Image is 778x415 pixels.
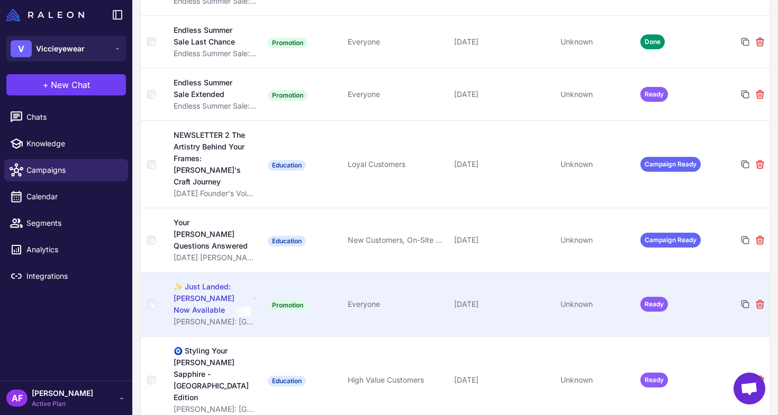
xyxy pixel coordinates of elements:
span: Education [268,160,306,171]
div: ✨ Just Landed: [PERSON_NAME] Now Available [174,281,251,316]
div: AF [6,390,28,407]
span: Education [268,376,306,386]
div: Your [PERSON_NAME] Questions Answered [174,217,250,252]
div: [DATE] [454,298,552,310]
div: Everyone [348,36,446,48]
img: Raleon Logo [6,8,84,21]
div: [PERSON_NAME]: [GEOGRAPHIC_DATA]-Inspired Launch [174,403,257,415]
a: Calendar [4,186,128,208]
a: Integrations [4,265,128,287]
span: Viccieyewear [36,43,85,55]
a: Knowledge [4,133,128,155]
div: [DATE] [454,89,552,100]
span: New Chat [51,78,90,91]
div: [DATE] [454,234,552,246]
div: 🧿 Styling Your [PERSON_NAME] Sapphire - [GEOGRAPHIC_DATA] Edition [174,345,252,403]
div: [DATE] [454,158,552,170]
span: Calendar [26,191,120,202]
span: Ready [640,373,668,387]
span: Ready [640,87,668,102]
span: Analytics [26,244,120,255]
div: [DATE] [454,374,552,386]
div: Unknown [560,89,632,100]
div: Unknown [560,374,632,386]
div: High Value Customers [348,374,446,386]
span: Campaigns [26,164,120,176]
div: [DATE] [454,36,552,48]
span: Promotion [268,300,307,311]
div: Unknown [560,36,632,48]
div: Everyone [348,89,446,100]
span: Promotion [268,38,307,48]
span: Campaign Ready [640,233,701,248]
div: Unknown [560,158,632,170]
span: Campaign Ready [640,157,701,172]
a: Analytics [4,239,128,261]
a: Segments [4,212,128,234]
button: +New Chat [6,74,126,95]
span: + [43,78,49,91]
span: Promotion [268,90,307,101]
span: Education [268,236,306,246]
span: Knowledge [26,138,120,149]
div: [PERSON_NAME]: [GEOGRAPHIC_DATA]-Inspired Launch [174,316,257,328]
a: Chats [4,106,128,128]
span: Integrations [26,270,120,282]
span: [PERSON_NAME] [32,387,93,399]
span: Ready [640,297,668,312]
div: [DATE] Founder's Voice Newsletter Series [174,188,257,199]
div: Unknown [560,298,632,310]
span: Done [640,34,665,49]
span: Chats [26,111,120,123]
div: Endless Summer Sale: [DATE]-[DATE] Promotional Campaign [174,100,257,112]
div: Endless Summer Sale: [DATE]-[DATE] Promotional Campaign [174,48,257,59]
button: VViccieyewear [6,36,126,61]
a: Campaigns [4,159,128,181]
div: Loyal Customers [348,158,446,170]
div: Endless Summer Sale Last Chance [174,24,249,48]
div: NEWSLETTER 2 The Artistry Behind Your Frames: [PERSON_NAME]'s Craft Journey [174,129,252,188]
div: V [11,40,32,57]
span: Segments [26,217,120,229]
div: New Customers, On-Site Engagement [348,234,446,246]
div: [DATE] [PERSON_NAME] Eyewear Email Plan [174,252,257,263]
span: Active Plan [32,399,93,409]
div: Endless Summer Sale Extended [174,77,249,100]
a: Open chat [734,373,765,404]
div: Unknown [560,234,632,246]
div: Everyone [348,298,446,310]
